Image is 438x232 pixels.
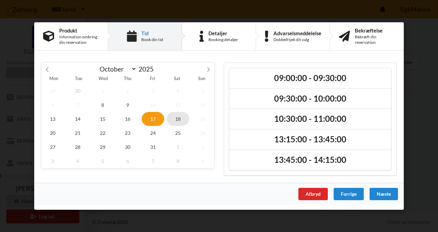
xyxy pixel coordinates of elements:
span: October 26, 2025 [192,126,214,140]
span: October 21, 2025 [66,126,89,140]
span: November 2, 2025 [192,140,214,154]
div: Bekræftelse [355,28,395,33]
span: November 6, 2025 [117,154,139,168]
span: October 12, 2025 [192,98,214,112]
h2: 13:45:00 - 14:15:00 [234,155,386,165]
span: November 3, 2025 [41,154,64,168]
span: October 31, 2025 [142,140,164,154]
span: October 13, 2025 [41,112,64,126]
div: Book din tid [141,37,163,42]
span: October 22, 2025 [91,126,114,140]
span: October 5, 2025 [192,84,214,98]
span: October 17, 2025 [142,112,164,126]
div: Tid [141,30,163,36]
h2: 10:30:00 - 11:00:00 [234,114,386,124]
div: Detaljer [208,30,238,36]
span: October 6, 2025 [41,98,64,112]
span: November 8, 2025 [167,154,189,168]
span: October 23, 2025 [117,126,139,140]
span: October 30, 2025 [117,140,139,154]
div: Booking detaljer [208,37,238,42]
span: October 9, 2025 [117,98,139,112]
span: November 4, 2025 [66,154,89,168]
span: October 2, 2025 [117,84,139,98]
span: October 16, 2025 [117,112,139,126]
span: October 14, 2025 [66,112,89,126]
div: Bekræft din reservation [355,34,395,45]
span: October 19, 2025 [192,112,214,126]
span: October 18, 2025 [167,112,189,126]
div: Produkt [59,28,99,33]
h2: 13:15:00 - 13:45:00 [234,134,386,145]
span: November 9, 2025 [192,154,214,168]
div: Dobbelttjek dit valg [273,37,321,42]
input: Year [137,65,159,73]
span: Wed [91,77,115,81]
span: October 1, 2025 [91,84,114,98]
span: October 29, 2025 [91,140,114,154]
span: Fri [140,77,165,81]
span: Sat [165,77,190,81]
span: October 15, 2025 [91,112,114,126]
span: October 28, 2025 [66,140,89,154]
span: November 7, 2025 [142,154,164,168]
h2: 09:00:00 - 09:30:00 [234,73,386,83]
div: Næste [370,188,398,200]
span: Tue [66,77,91,81]
span: October 20, 2025 [41,126,64,140]
div: Information omkring din reservation [59,34,99,45]
span: November 5, 2025 [91,154,114,168]
span: October 25, 2025 [167,126,189,140]
span: Sun [190,77,214,81]
span: September 29, 2025 [41,84,64,98]
span: Thu [115,77,140,81]
h2: 09:30:00 - 10:00:00 [234,93,386,104]
span: October 27, 2025 [41,140,64,154]
span: October 10, 2025 [142,98,164,112]
span: October 11, 2025 [167,98,189,112]
span: November 1, 2025 [167,140,189,154]
span: October 4, 2025 [167,84,189,98]
span: October 8, 2025 [91,98,114,112]
div: Advarselsmeddelelse [273,30,321,36]
div: Forrige [334,188,364,200]
span: October 7, 2025 [66,98,89,112]
span: October 24, 2025 [142,126,164,140]
span: Mon [41,77,66,81]
select: Month [96,65,137,73]
span: October 3, 2025 [142,84,164,98]
div: Afbryd [298,188,328,200]
span: September 30, 2025 [66,84,89,98]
